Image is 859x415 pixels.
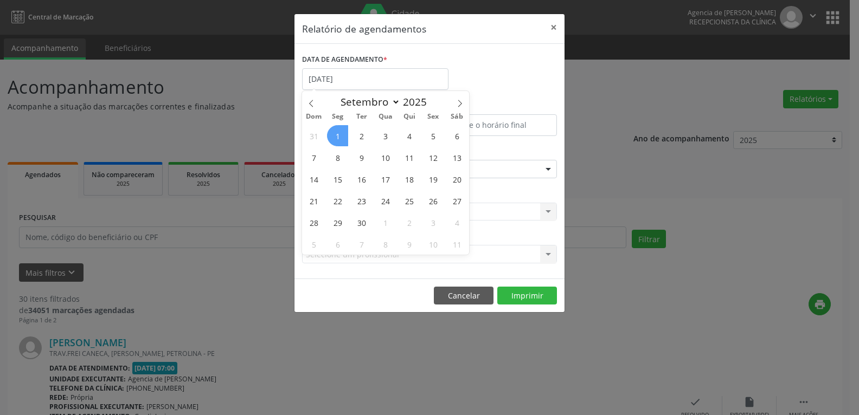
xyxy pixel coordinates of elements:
span: Setembro 21, 2025 [303,190,324,211]
span: Setembro 28, 2025 [303,212,324,233]
span: Setembro 5, 2025 [422,125,444,146]
span: Sex [421,113,445,120]
span: Setembro 12, 2025 [422,147,444,168]
span: Setembro 29, 2025 [327,212,348,233]
span: Seg [326,113,350,120]
span: Setembro 26, 2025 [422,190,444,211]
span: Outubro 7, 2025 [351,234,372,255]
input: Year [400,95,436,109]
span: Setembro 6, 2025 [446,125,467,146]
span: Sáb [445,113,469,120]
span: Setembro 10, 2025 [375,147,396,168]
span: Outubro 5, 2025 [303,234,324,255]
span: Setembro 11, 2025 [399,147,420,168]
span: Setembro 7, 2025 [303,147,324,168]
span: Ter [350,113,374,120]
span: Setembro 3, 2025 [375,125,396,146]
input: Selecione uma data ou intervalo [302,68,448,90]
span: Outubro 11, 2025 [446,234,467,255]
span: Setembro 16, 2025 [351,168,372,190]
span: Outubro 3, 2025 [422,212,444,233]
span: Setembro 1, 2025 [327,125,348,146]
span: Setembro 18, 2025 [399,168,420,190]
span: Setembro 25, 2025 [399,190,420,211]
button: Cancelar [434,287,493,305]
span: Setembro 24, 2025 [375,190,396,211]
span: Outubro 1, 2025 [375,212,396,233]
span: Setembro 20, 2025 [446,168,467,190]
span: Outubro 2, 2025 [399,212,420,233]
span: Setembro 22, 2025 [327,190,348,211]
span: Setembro 8, 2025 [327,147,348,168]
span: Setembro 17, 2025 [375,168,396,190]
span: Setembro 4, 2025 [399,125,420,146]
span: Qua [374,113,398,120]
span: Outubro 4, 2025 [446,212,467,233]
span: Outubro 10, 2025 [422,234,444,255]
input: Selecione o horário final [432,114,557,136]
span: Setembro 14, 2025 [303,168,324,190]
span: Setembro 27, 2025 [446,190,467,211]
span: Setembro 15, 2025 [327,168,348,190]
span: Setembro 19, 2025 [422,168,444,190]
span: Setembro 23, 2025 [351,190,372,211]
span: Setembro 2, 2025 [351,125,372,146]
span: Setembro 30, 2025 [351,212,372,233]
h5: Relatório de agendamentos [302,22,426,36]
label: DATA DE AGENDAMENTO [302,51,387,68]
span: Dom [302,113,326,120]
span: Outubro 9, 2025 [399,234,420,255]
span: Setembro 13, 2025 [446,147,467,168]
span: Setembro 9, 2025 [351,147,372,168]
label: ATÉ [432,98,557,114]
button: Close [543,14,565,41]
button: Imprimir [497,287,557,305]
span: Agosto 31, 2025 [303,125,324,146]
select: Month [335,94,400,109]
span: Outubro 6, 2025 [327,234,348,255]
span: Outubro 8, 2025 [375,234,396,255]
span: Qui [398,113,421,120]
